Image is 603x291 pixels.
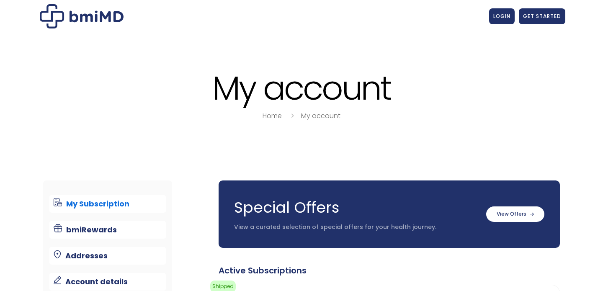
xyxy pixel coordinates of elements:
[234,197,478,218] h3: Special Offers
[49,273,166,291] a: Account details
[234,223,478,232] p: View a curated selection of special offers for your health journey.
[489,8,515,24] a: LOGIN
[301,111,340,121] a: My account
[493,13,510,20] span: LOGIN
[49,247,166,265] a: Addresses
[49,221,166,239] a: bmiRewards
[49,195,166,213] a: My Subscription
[519,8,565,24] a: GET STARTED
[40,4,124,28] img: My account
[523,13,561,20] span: GET STARTED
[263,111,282,121] a: Home
[38,70,565,106] h1: My account
[288,111,297,121] i: breadcrumbs separator
[219,265,560,276] div: Active Subscriptions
